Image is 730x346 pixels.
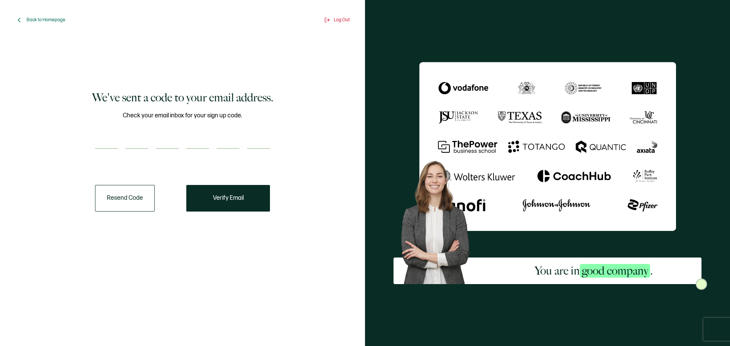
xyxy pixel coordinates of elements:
[696,278,707,290] img: Sertifier Signup
[535,263,653,278] h2: You are in .
[95,185,155,212] button: Resend Code
[213,195,244,201] span: Verify Email
[419,62,676,231] img: Sertifier We've sent a code to your email address.
[123,111,242,120] span: Check your email inbox for your sign up code.
[580,264,650,278] span: good company
[394,155,486,284] img: Sertifier Signup - You are in <span class="strong-h">good company</span>. Hero
[334,17,350,23] span: Log Out
[92,90,273,105] h1: We've sent a code to your email address.
[27,17,65,23] span: Back to Homepage
[186,185,270,212] button: Verify Email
